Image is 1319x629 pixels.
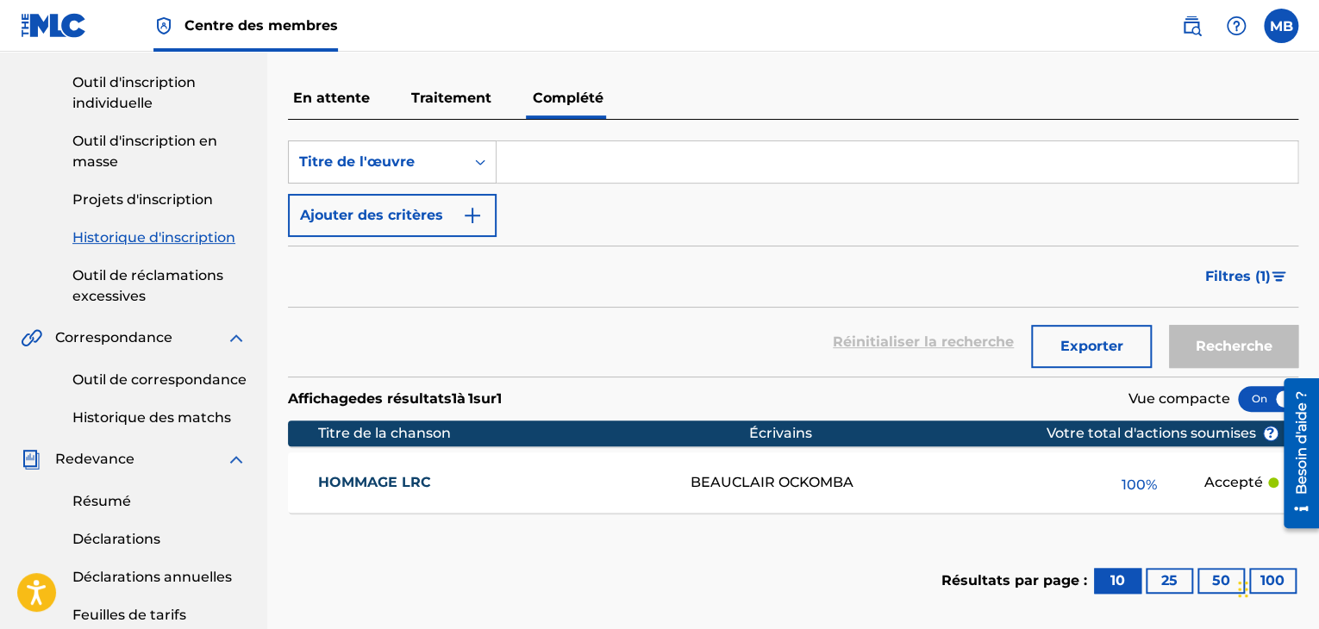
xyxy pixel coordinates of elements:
[1174,9,1209,43] a: Recherche publique
[1271,372,1319,536] iframe: Centre de ressources
[941,572,1087,589] font: Résultats par page :
[21,13,87,38] img: Logo du MLC
[184,17,338,34] font: Centre des membres
[72,607,186,623] font: Feuilles de tarifs
[1238,564,1248,615] div: Traîner
[1047,425,1256,441] font: Votre total d'actions soumises
[318,425,451,441] font: Titre de la chanson
[72,569,232,585] font: Déclarations annuelles
[299,153,415,170] font: Titre de l'œuvre
[72,605,247,626] a: Feuilles de tarifs
[473,390,497,407] font: sur
[318,474,431,490] font: HOMMAGE LRC
[293,90,370,106] font: En attente
[1204,474,1263,490] font: Accepté
[288,140,1298,377] form: Formulaire de recherche
[72,131,247,172] a: Outil d'inscription en masse
[72,133,217,170] font: Outil d'inscription en masse
[1205,268,1260,284] font: Filtres (
[691,474,853,490] font: BEAUCLAIR OCKOMBA
[1161,572,1178,589] font: 25
[468,390,473,407] font: 1
[72,267,223,304] font: Outil de réclamations excessives
[1110,572,1125,589] font: 10
[318,472,667,493] a: HOMMAGE LRC
[1094,568,1141,594] button: 10
[72,227,247,248] a: Historique d'inscription
[288,194,497,237] button: Ajouter des critères
[72,72,247,114] a: Outil d'inscription individuelle
[497,390,502,407] font: 1
[55,329,172,346] font: Correspondance
[1266,268,1271,284] font: )
[72,265,247,307] a: Outil de réclamations excessives
[1128,390,1230,407] font: Vue compacte
[153,16,174,36] img: Détenteur des droits supérieurs
[1266,425,1274,441] font: ?
[21,327,42,348] img: Correspondance
[72,190,247,210] a: Projets d'inscription
[1264,9,1298,43] div: Menu utilisateur
[1122,476,1146,493] font: 100
[21,449,41,470] img: Redevance
[288,390,357,407] font: Affichage
[1260,268,1266,284] font: 1
[462,205,483,226] img: 9d2ae6d4665cec9f34b9.svg
[411,90,491,106] font: Traitement
[72,74,196,111] font: Outil d'inscription individuelle
[55,451,134,467] font: Redevance
[1146,568,1193,594] button: 25
[72,531,160,547] font: Déclarations
[226,449,247,470] img: développer
[72,409,231,426] font: Historique des matchs
[1031,325,1152,368] button: Exporter
[749,425,812,441] font: Écrivains
[1233,546,1319,629] iframe: Widget de discussion
[72,567,247,588] a: Déclarations annuelles
[72,191,213,208] font: Projets d'inscription
[226,327,247,348] img: développer
[1226,16,1247,36] img: aide
[1197,568,1245,594] button: 50
[457,390,466,407] font: à
[72,408,247,428] a: Historique des matchs
[1060,338,1123,354] font: Exporter
[1195,255,1298,298] button: Filtres (1)
[72,491,247,512] a: Résumé
[1219,9,1253,43] div: Aide
[72,371,247,388] font: Outil de correspondance
[72,229,235,246] font: Historique d'inscription
[300,207,443,223] font: Ajouter des critères
[1181,16,1202,36] img: recherche
[72,493,131,509] font: Résumé
[1212,572,1230,589] font: 50
[72,370,247,390] a: Outil de correspondance
[1146,476,1157,493] font: %
[1272,271,1286,282] img: filtre
[357,390,452,407] font: des résultats
[72,529,247,550] a: Déclarations
[452,390,457,407] font: 1
[533,90,603,106] font: Complété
